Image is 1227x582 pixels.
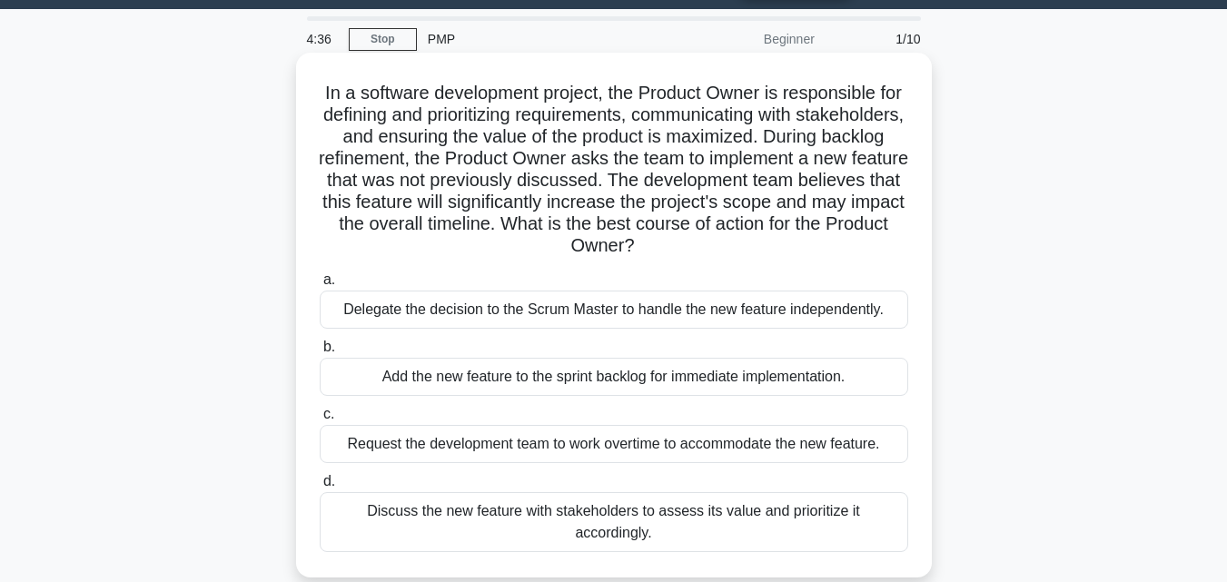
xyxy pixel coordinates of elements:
div: Request the development team to work overtime to accommodate the new feature. [320,425,908,463]
div: Add the new feature to the sprint backlog for immediate implementation. [320,358,908,396]
div: 1/10 [826,21,932,57]
span: b. [323,339,335,354]
div: Beginner [667,21,826,57]
div: 4:36 [296,21,349,57]
h5: In a software development project, the Product Owner is responsible for defining and prioritizing... [318,82,910,258]
a: Stop [349,28,417,51]
span: a. [323,271,335,287]
div: PMP [417,21,667,57]
div: Discuss the new feature with stakeholders to assess its value and prioritize it accordingly. [320,492,908,552]
span: d. [323,473,335,488]
div: Delegate the decision to the Scrum Master to handle the new feature independently. [320,291,908,329]
span: c. [323,406,334,421]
